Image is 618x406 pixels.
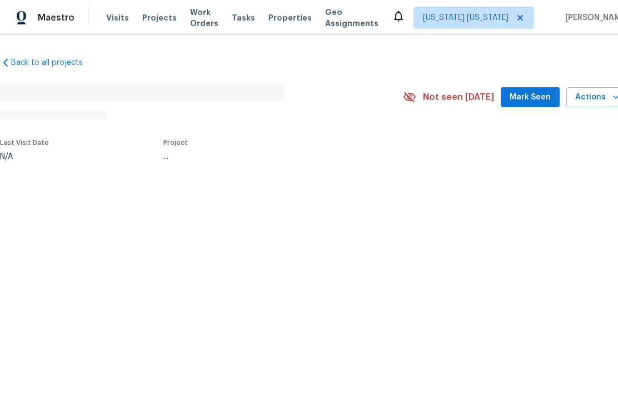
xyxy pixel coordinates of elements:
[501,87,560,108] button: Mark Seen
[423,92,494,103] span: Not seen [DATE]
[232,14,255,22] span: Tasks
[38,12,74,23] span: Maestro
[325,7,378,29] span: Geo Assignments
[268,12,312,23] span: Properties
[163,139,188,146] span: Project
[510,91,551,104] span: Mark Seen
[106,12,129,23] span: Visits
[142,12,177,23] span: Projects
[190,7,218,29] span: Work Orders
[163,153,377,161] div: ...
[423,12,509,23] span: [US_STATE] [US_STATE]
